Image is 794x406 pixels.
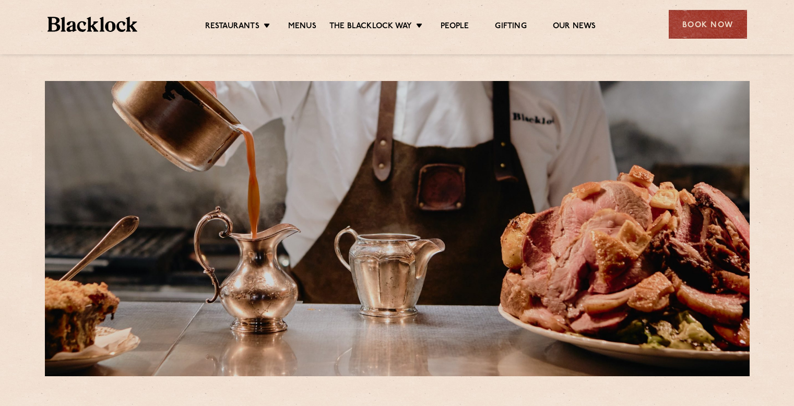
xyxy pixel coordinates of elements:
a: People [441,21,469,33]
a: Our News [553,21,596,33]
img: BL_Textured_Logo-footer-cropped.svg [48,17,138,32]
a: The Blacklock Way [329,21,412,33]
a: Gifting [495,21,526,33]
a: Menus [288,21,316,33]
a: Restaurants [205,21,259,33]
div: Book Now [669,10,747,39]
